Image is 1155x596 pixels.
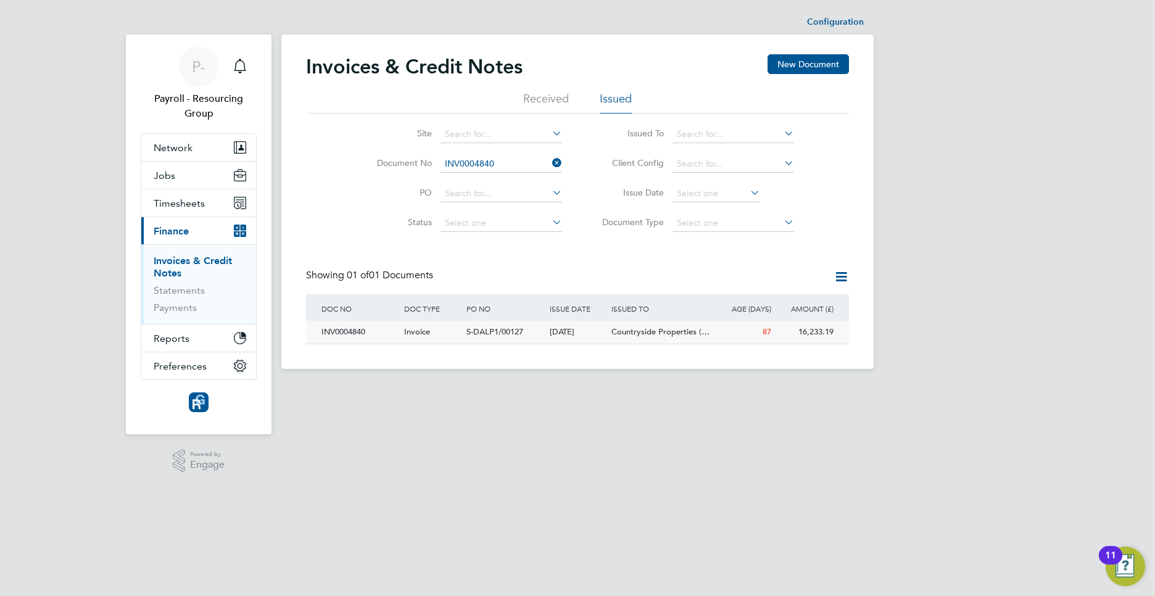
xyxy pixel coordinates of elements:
[154,333,189,344] span: Reports
[547,321,609,344] div: [DATE]
[608,294,712,323] div: ISSUED TO
[673,155,794,173] input: Search for...
[611,326,710,337] span: Countryside Properties (…
[441,126,562,143] input: Search for...
[189,392,209,412] img: resourcinggroup-logo-retina.png
[361,217,432,228] label: Status
[154,142,192,154] span: Network
[807,10,864,35] li: Configuration
[318,321,401,344] div: INV0004840
[141,392,257,412] a: Go to home page
[141,325,256,352] button: Reports
[141,162,256,189] button: Jobs
[154,302,197,313] a: Payments
[768,54,849,74] button: New Document
[774,321,837,344] div: 16,233.19
[712,294,774,323] div: AGE (DAYS)
[1106,547,1145,586] button: Open Resource Center, 11 new notifications
[141,134,256,161] button: Network
[347,269,433,281] span: 01 Documents
[593,187,664,198] label: Issue Date
[192,59,205,75] span: P-
[141,217,256,244] button: Finance
[154,284,205,296] a: Statements
[466,326,523,337] span: S-DALP1/00127
[141,352,256,379] button: Preferences
[523,91,569,114] li: Received
[600,91,632,114] li: Issued
[154,360,207,372] span: Preferences
[306,269,436,282] div: Showing
[441,185,562,202] input: Search for...
[141,244,256,324] div: Finance
[673,215,794,232] input: Select one
[190,449,225,460] span: Powered by
[141,91,257,121] span: Payroll - Resourcing Group
[1105,555,1116,571] div: 11
[154,197,205,209] span: Timesheets
[154,170,175,181] span: Jobs
[154,255,232,279] a: Invoices & Credit Notes
[673,126,794,143] input: Search for...
[190,460,225,470] span: Engage
[547,294,609,323] div: ISSUE DATE
[318,294,401,323] div: DOC NO
[763,326,771,337] span: 87
[401,294,463,323] div: DOC TYPE
[463,294,546,323] div: PO NO
[126,35,271,434] nav: Main navigation
[306,54,523,79] h2: Invoices & Credit Notes
[361,157,432,168] label: Document No
[141,189,256,217] button: Timesheets
[593,128,664,139] label: Issued To
[774,294,837,323] div: AMOUNT (£)
[593,157,664,168] label: Client Config
[347,269,369,281] span: 01 of
[141,47,257,121] a: P-Payroll - Resourcing Group
[404,326,430,337] span: Invoice
[441,155,562,173] input: Search for...
[361,187,432,198] label: PO
[673,185,760,202] input: Select one
[441,215,562,232] input: Select one
[593,217,664,228] label: Document Type
[154,225,189,237] span: Finance
[173,449,225,473] a: Powered byEngage
[361,128,432,139] label: Site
